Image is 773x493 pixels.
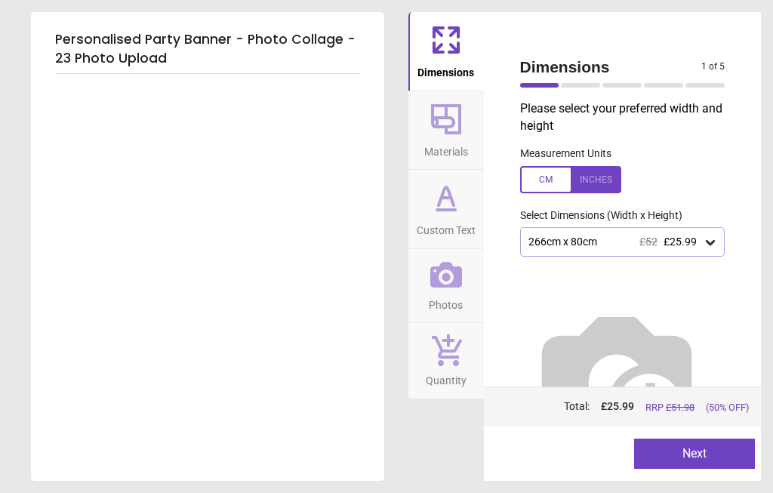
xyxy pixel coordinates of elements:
div: Total: [519,399,750,414]
button: Quantity [408,323,484,399]
label: Select Dimensions (Width x Height) [508,208,682,223]
span: £25.99 [664,236,697,248]
span: £ [601,399,634,414]
span: Materials [424,137,468,160]
span: Dimensions [417,58,474,81]
span: Dimensions [520,56,702,78]
button: Photos [408,249,484,323]
span: Custom Text [417,216,476,239]
img: Helper for size comparison [520,281,713,474]
span: Quantity [426,366,467,389]
span: 25.99 [607,400,634,412]
p: Please select your preferred width and height [520,100,738,134]
h5: Personalised Party Banner - Photo Collage - 23 Photo Upload [55,24,360,74]
span: RRP [645,401,694,414]
span: (50% OFF) [706,401,749,414]
span: £52 [639,236,658,248]
button: Custom Text [408,170,484,248]
span: Photos [429,291,463,313]
button: Dimensions [408,12,484,91]
label: Measurement Units [520,146,611,162]
button: Next [634,439,755,469]
button: Materials [408,91,484,170]
div: 266cm x 80cm [527,236,704,248]
span: 1 of 5 [701,60,725,73]
span: £ 51.98 [666,402,694,413]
